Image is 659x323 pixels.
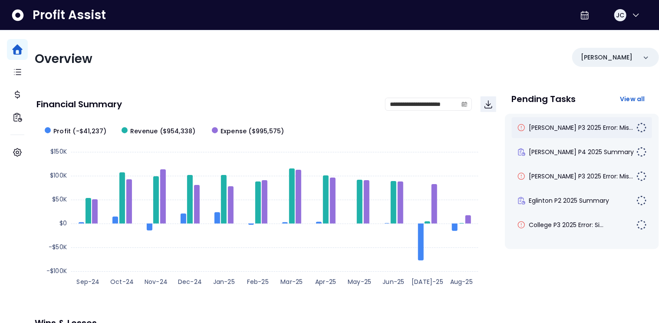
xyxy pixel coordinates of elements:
text: Apr-25 [315,277,336,286]
text: Sep-24 [76,277,99,286]
text: [DATE]-25 [412,277,443,286]
text: -$50K [49,243,67,251]
svg: calendar [461,101,468,107]
text: -$100K [46,267,67,275]
img: Not yet Started [636,171,647,181]
p: [PERSON_NAME] [581,53,633,62]
span: JC [616,11,624,20]
text: Mar-25 [280,277,303,286]
p: Pending Tasks [512,95,576,103]
text: May-25 [348,277,371,286]
button: View all [613,91,652,107]
span: [PERSON_NAME] P3 2025 Error: Mis... [529,172,633,181]
button: Download [481,96,496,112]
span: Profit Assist [33,7,106,23]
span: Expense ($995,575) [221,127,284,136]
p: Financial Summary [36,100,122,109]
text: $50K [52,195,67,204]
img: Not yet Started [636,195,647,206]
span: Profit (-$41,237) [53,127,106,136]
img: Not yet Started [636,147,647,157]
span: Eglinton P2 2025 Summary [529,196,610,205]
img: Not yet Started [636,220,647,230]
span: [PERSON_NAME] P3 2025 Error: Mis... [529,123,633,132]
text: $150K [50,147,67,156]
text: Jun-25 [382,277,404,286]
text: Nov-24 [145,277,168,286]
span: Overview [35,50,92,67]
text: Jan-25 [213,277,235,286]
text: $100K [50,171,67,180]
text: Dec-24 [178,277,202,286]
text: Feb-25 [247,277,269,286]
text: $0 [59,219,67,227]
span: View all [620,95,645,103]
img: Not yet Started [636,122,647,133]
span: [PERSON_NAME] P4 2025 Summary [529,148,634,156]
span: College P3 2025 Error: Si... [529,221,604,229]
text: Oct-24 [110,277,134,286]
span: Revenue ($954,338) [130,127,196,136]
text: Aug-25 [450,277,473,286]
